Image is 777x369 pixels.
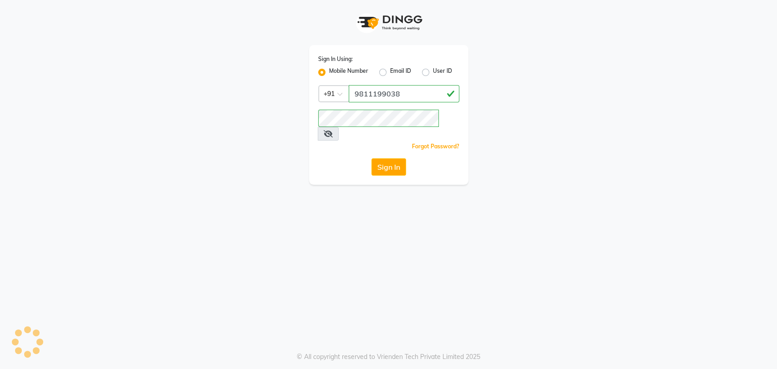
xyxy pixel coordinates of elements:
[412,143,459,150] a: Forgot Password?
[329,67,368,78] label: Mobile Number
[352,9,425,36] img: logo1.svg
[318,55,353,63] label: Sign In Using:
[318,110,439,127] input: Username
[433,67,452,78] label: User ID
[371,158,406,176] button: Sign In
[349,85,459,102] input: Username
[390,67,411,78] label: Email ID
